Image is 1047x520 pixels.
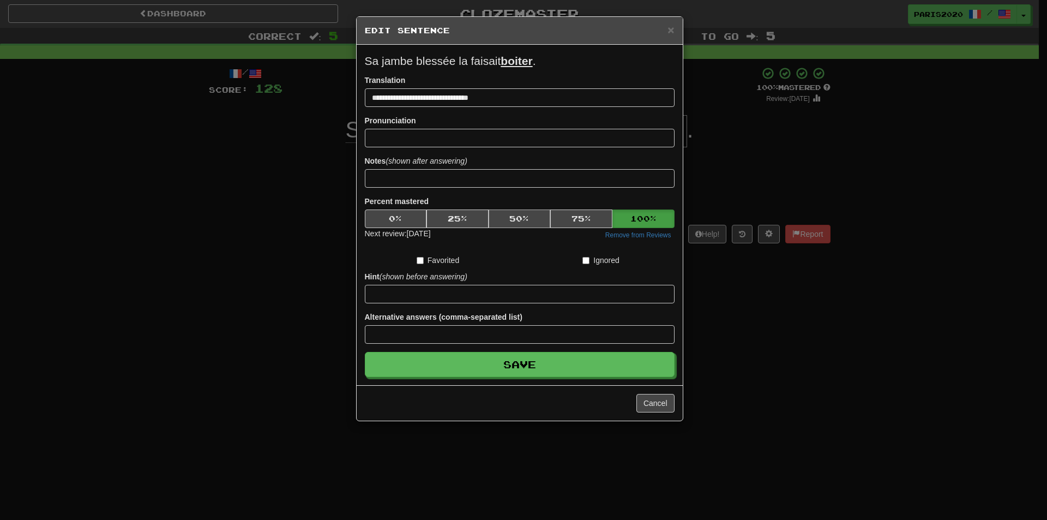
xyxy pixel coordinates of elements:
[365,271,467,282] label: Hint
[426,210,489,228] button: 25%
[417,255,459,266] label: Favorited
[386,157,467,165] em: (shown after answering)
[365,312,522,322] label: Alternative answers (comma-separated list)
[501,55,532,67] u: boiter
[550,210,612,228] button: 75%
[489,210,551,228] button: 50%
[365,210,675,228] div: Percent mastered
[365,352,675,377] button: Save
[612,210,675,228] button: 100%
[365,115,416,126] label: Pronunciation
[365,196,429,207] label: Percent mastered
[365,25,675,36] h5: Edit Sentence
[365,53,675,69] p: Sa jambe blessée la faisait .
[380,272,467,281] em: (shown before answering)
[365,156,467,166] label: Notes
[582,255,619,266] label: Ignored
[667,24,674,35] button: Close
[667,23,674,36] span: ×
[365,75,406,86] label: Translation
[636,394,675,413] button: Cancel
[602,229,675,241] button: Remove from Reviews
[365,228,431,241] div: Next review: [DATE]
[582,257,589,264] input: Ignored
[365,210,427,228] button: 0%
[417,257,424,264] input: Favorited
